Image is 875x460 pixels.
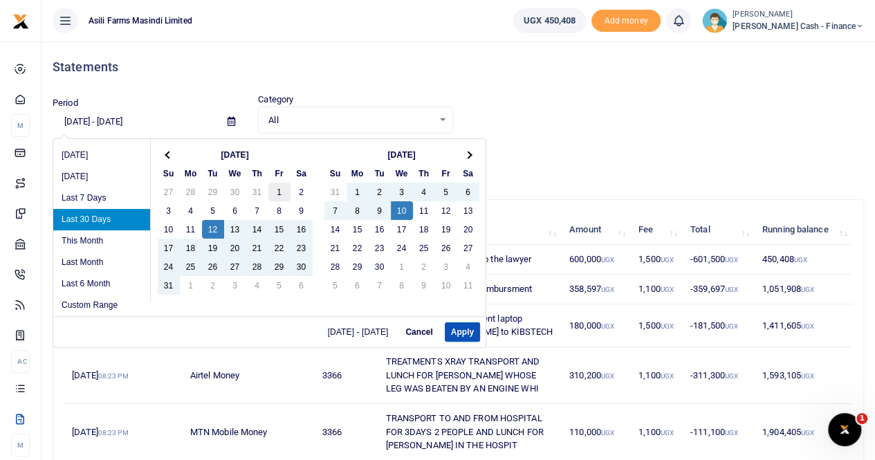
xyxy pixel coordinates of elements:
th: Fr [435,164,457,183]
a: UGX 450,408 [513,8,586,33]
td: -311,300 [683,347,755,404]
a: logo-small logo-large logo-large [12,15,29,26]
td: 310,200 [562,347,631,404]
td: 1 [180,276,202,295]
th: Mo [347,164,369,183]
small: UGX [660,256,673,264]
td: 30 [224,183,246,201]
td: 27 [224,257,246,276]
small: 08:23 PM [98,372,129,380]
td: 1,100 [631,275,683,304]
td: 29 [202,183,224,201]
td: 18 [180,239,202,257]
th: Fee: activate to sort column ascending [631,215,683,245]
li: This Month [53,230,150,252]
td: 17 [158,239,180,257]
td: -181,500 [683,304,755,347]
td: 31 [158,276,180,295]
td: 8 [268,201,291,220]
td: 5 [324,276,347,295]
th: Su [324,164,347,183]
td: 13 [224,220,246,239]
th: Su [158,164,180,183]
li: Wallet ballance [508,8,591,33]
td: 3 [435,257,457,276]
td: 4 [246,276,268,295]
th: Th [413,164,435,183]
td: 3366 [314,347,378,404]
td: 8 [347,201,369,220]
td: 21 [324,239,347,257]
td: 6 [347,276,369,295]
td: 22 [347,239,369,257]
td: 31 [324,183,347,201]
td: TREATMENTS XRAY TRANSPORT AND LUNCH FOR [PERSON_NAME] WHOSE LEG WAS BEATEN BY AN ENGINE WHI [378,347,562,404]
td: Airtel Money [183,347,315,404]
td: [DATE] [64,347,183,404]
iframe: Intercom live chat [828,413,861,446]
img: profile-user [702,8,727,33]
td: 3 [158,201,180,220]
td: 28 [324,257,347,276]
th: Amount: activate to sort column ascending [562,215,631,245]
td: 17 [391,220,413,239]
small: UGX [725,372,738,380]
td: 27 [158,183,180,201]
td: -601,500 [683,245,755,275]
td: 11 [457,276,479,295]
td: 1,500 [631,245,683,275]
img: logo-small [12,13,29,30]
td: 10 [391,201,413,220]
td: 358,597 [562,275,631,304]
small: UGX [601,286,614,293]
th: We [224,164,246,183]
th: [DATE] [347,145,457,164]
td: 28 [180,183,202,201]
small: UGX [801,372,814,380]
td: 30 [291,257,313,276]
small: UGX [725,256,738,264]
td: 7 [369,276,391,295]
td: 7 [246,201,268,220]
a: Add money [591,15,661,25]
td: 5 [202,201,224,220]
td: 1,593,105 [755,347,852,404]
td: 24 [158,257,180,276]
li: Last 6 Month [53,273,150,295]
td: 9 [291,201,313,220]
small: UGX [601,256,614,264]
th: Sa [291,164,313,183]
li: Last 7 Days [53,187,150,209]
td: 1,100 [631,347,683,404]
td: 26 [435,239,457,257]
td: 25 [413,239,435,257]
td: 180,000 [562,304,631,347]
input: select period [53,110,217,134]
td: 1,411,605 [755,304,852,347]
span: Add money [591,10,661,33]
td: 4 [180,201,202,220]
span: All [268,113,432,127]
small: UGX [660,322,673,330]
th: Fr [268,164,291,183]
td: 31 [246,183,268,201]
td: 4 [413,183,435,201]
td: 29 [347,257,369,276]
small: 08:23 PM [98,429,129,436]
small: [PERSON_NAME] [733,9,864,21]
th: Tu [369,164,391,183]
small: UGX [801,286,814,293]
td: 10 [435,276,457,295]
li: Ac [11,350,30,373]
li: Toup your wallet [591,10,661,33]
small: UGX [660,429,673,436]
label: Period [53,96,78,110]
td: 600,000 [562,245,631,275]
small: UGX [794,256,807,264]
label: Category [258,93,293,107]
td: 15 [347,220,369,239]
th: Mo [180,164,202,183]
small: UGX [725,429,738,436]
td: 11 [180,220,202,239]
h4: Statements [53,59,864,75]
